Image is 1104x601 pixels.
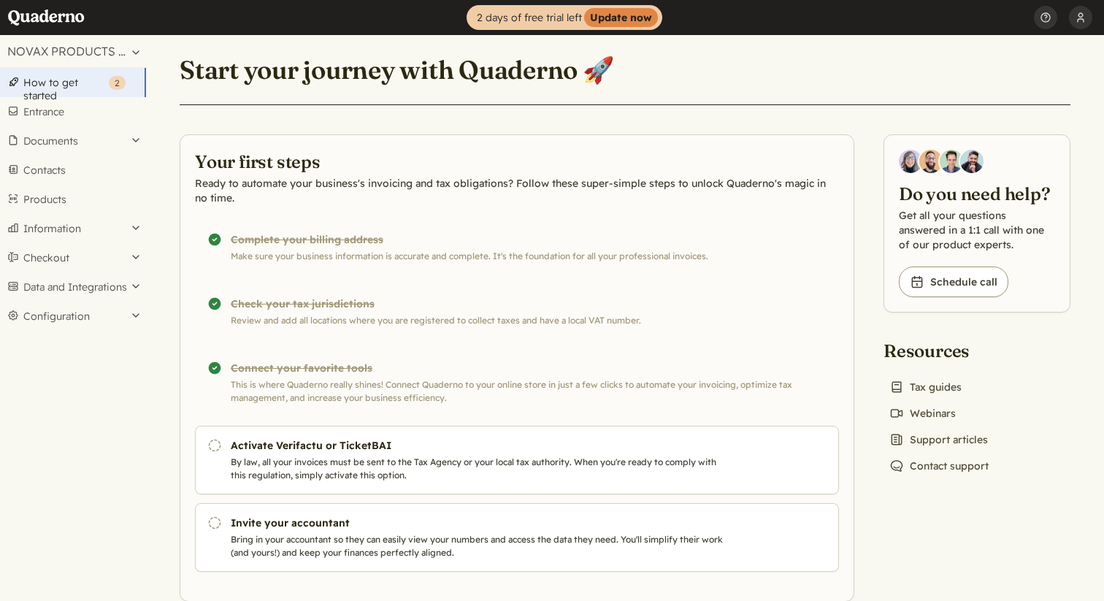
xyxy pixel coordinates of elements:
[899,209,1044,251] font: Get all your questions answered in a 1:1 call with one of our product experts.
[23,251,69,264] font: Checkout
[910,433,988,446] font: Support articles
[23,280,127,294] font: Data and Integrations
[930,275,997,288] font: Schedule call
[883,340,970,361] font: Resources
[23,105,64,118] font: Entrance
[195,426,839,494] a: Activate Verifactu or TicketBAI By law, all your invoices must be sent to the Tax Agency or your ...
[7,44,222,58] font: NOVAX PRODUCTS AND SERVICES SL
[23,310,90,323] font: Configuration
[590,11,652,24] font: Update now
[910,459,989,472] font: Contact support
[23,76,78,102] font: How to get started
[899,150,922,173] img: Diana Carrasco, Account Executive at Quaderno
[960,150,984,173] img: Javier Rubio, DevRel at Quaderno
[477,11,582,24] font: 2 days of free trial left
[231,439,391,452] font: Activate Verifactu or TicketBAI
[883,403,962,424] a: Webinars
[467,5,662,30] a: 2 days of free trial leftUpdate now
[231,516,350,529] font: Invite your accountant
[899,267,1008,297] a: Schedule call
[23,222,81,235] font: Information
[910,407,956,420] font: Webinars
[899,183,1051,204] font: Do you need help?
[115,77,120,88] font: 2
[910,380,962,394] font: Tax guides
[23,164,66,177] font: Contacts
[195,177,826,204] font: Ready to automate your business's invoicing and tax obligations? Follow these super-simple steps ...
[180,54,614,85] font: Start your journey with Quaderno 🚀
[23,193,66,206] font: Products
[231,456,716,481] font: By law, all your invoices must be sent to the Tax Agency or your local tax authority. When you're...
[940,150,963,173] img: Ivo Oltmans, Business Developer at Quaderno
[919,150,943,173] img: Jairo Fumero, Account Executive at Quaderno
[883,377,967,397] a: Tax guides
[231,534,723,558] font: Bring in your accountant so they can easily view your numbers and access the data they need. You'...
[883,429,994,450] a: Support articles
[195,503,839,572] a: Invite your accountant Bring in your accountant so they can easily view your numbers and access t...
[23,134,78,148] font: Documents
[195,150,321,172] font: Your first steps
